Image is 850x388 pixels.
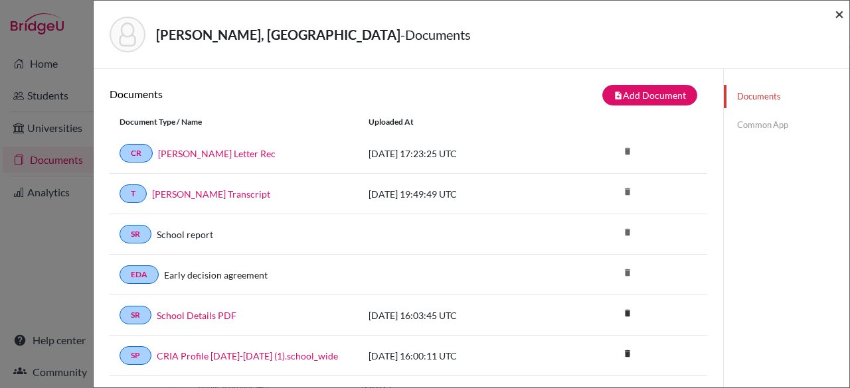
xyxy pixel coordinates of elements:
a: Documents [724,85,849,108]
div: [DATE] 16:00:11 UTC [359,349,558,363]
i: delete [618,263,637,283]
div: Uploaded at [359,116,558,128]
span: × [835,4,844,23]
i: delete [618,141,637,161]
a: Early decision agreement [164,268,268,282]
button: note_addAdd Document [602,85,697,105]
div: [DATE] 19:49:49 UTC [359,187,558,201]
button: Close [835,6,844,22]
a: CR [120,144,153,162]
a: School Details PDF [157,308,236,322]
div: [DATE] 16:03:45 UTC [359,308,558,322]
h6: Documents [110,88,408,100]
a: SR [120,306,151,324]
a: CRIA Profile [DATE]-[DATE] (1).school_wide [157,349,338,363]
div: [DATE] 17:23:25 UTC [359,147,558,161]
a: delete [618,346,637,363]
i: delete [618,344,637,363]
a: SR [120,225,151,243]
div: Document Type / Name [110,116,359,128]
a: School report [157,227,213,241]
a: T [120,184,147,203]
a: [PERSON_NAME] Letter Rec [158,147,276,161]
strong: [PERSON_NAME], [GEOGRAPHIC_DATA] [156,27,400,42]
a: EDA [120,265,159,284]
span: - Documents [400,27,471,42]
i: delete [618,222,637,242]
a: Common App [724,113,849,137]
a: SP [120,346,151,365]
i: delete [618,182,637,202]
a: delete [618,305,637,323]
i: delete [618,303,637,323]
i: note_add [614,91,623,100]
a: [PERSON_NAME] Transcript [152,187,270,201]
